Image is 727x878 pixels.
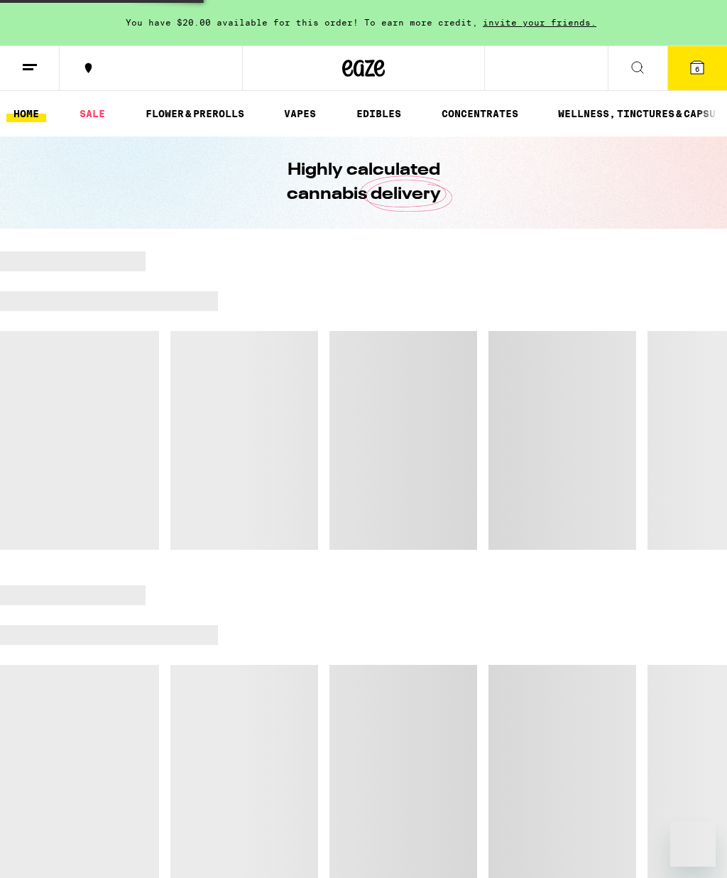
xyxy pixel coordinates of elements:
[277,105,323,122] a: VAPES
[478,18,601,27] span: invite your friends.
[667,46,727,90] button: 6
[670,821,716,867] iframe: Button to launch messaging window
[349,105,408,122] a: EDIBLES
[138,105,251,122] a: FLOWER & PREROLLS
[246,158,481,207] h1: Highly calculated cannabis delivery
[434,105,525,122] a: CONCENTRATES
[126,18,478,27] span: You have $20.00 available for this order! To earn more credit,
[6,105,46,122] a: HOME
[695,65,699,73] span: 6
[72,105,112,122] a: SALE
